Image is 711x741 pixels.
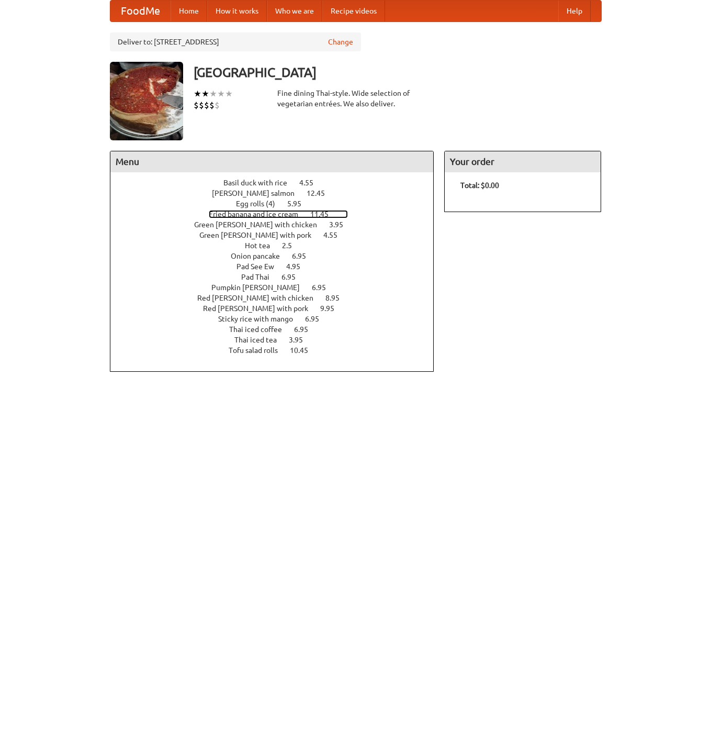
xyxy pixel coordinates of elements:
a: Recipe videos [322,1,385,21]
li: ★ [225,88,233,99]
span: Onion pancake [231,252,290,260]
li: ★ [194,88,201,99]
li: $ [209,99,215,111]
img: angular.jpg [110,62,183,140]
a: Red [PERSON_NAME] with pork 9.95 [203,304,354,313]
h3: [GEOGRAPHIC_DATA] [194,62,602,83]
span: 6.95 [312,283,336,292]
a: Fried banana and ice cream 11.45 [209,210,348,218]
span: 4.55 [299,179,324,187]
span: 4.95 [286,262,311,271]
span: 4.55 [323,231,348,239]
span: Green [PERSON_NAME] with chicken [194,220,328,229]
a: Green [PERSON_NAME] with chicken 3.95 [194,220,363,229]
h4: Your order [445,151,601,172]
span: Pad See Ew [236,262,285,271]
li: $ [215,99,220,111]
span: Green [PERSON_NAME] with pork [199,231,322,239]
a: [PERSON_NAME] salmon 12.45 [212,189,344,197]
span: 5.95 [287,200,312,208]
span: 6.95 [292,252,317,260]
span: 6.95 [305,315,330,323]
a: Thai iced tea 3.95 [234,336,322,344]
a: Pad See Ew 4.95 [236,262,320,271]
span: Thai iced coffee [229,325,292,334]
li: $ [194,99,199,111]
span: Tofu salad rolls [229,346,288,355]
span: Basil duck with rice [223,179,298,187]
li: $ [204,99,209,111]
span: 12.45 [307,189,335,197]
span: 10.45 [290,346,319,355]
span: Red [PERSON_NAME] with chicken [197,294,324,302]
a: Sticky rice with mango 6.95 [218,315,338,323]
div: Deliver to: [STREET_ADDRESS] [110,32,361,51]
span: Pumpkin [PERSON_NAME] [211,283,310,292]
span: 3.95 [289,336,313,344]
div: Fine dining Thai-style. Wide selection of vegetarian entrées. We also deliver. [277,88,434,109]
a: FoodMe [110,1,171,21]
li: ★ [209,88,217,99]
h4: Menu [110,151,434,172]
a: Basil duck with rice 4.55 [223,179,333,187]
span: 11.45 [310,210,339,218]
li: ★ [217,88,225,99]
a: Egg rolls (4) 5.95 [236,200,321,208]
b: Total: $0.00 [460,181,499,190]
a: Change [328,37,353,47]
span: 9.95 [320,304,345,313]
a: Hot tea 2.5 [245,241,311,250]
span: Sticky rice with mango [218,315,303,323]
a: Who we are [267,1,322,21]
span: 2.5 [282,241,302,250]
span: Fried banana and ice cream [209,210,309,218]
li: ★ [201,88,209,99]
span: Red [PERSON_NAME] with pork [203,304,319,313]
span: [PERSON_NAME] salmon [212,189,305,197]
a: How it works [207,1,267,21]
a: Thai iced coffee 6.95 [229,325,328,334]
li: $ [199,99,204,111]
span: Hot tea [245,241,280,250]
a: Help [558,1,591,21]
a: Pumpkin [PERSON_NAME] 6.95 [211,283,345,292]
span: 6.95 [294,325,319,334]
span: 8.95 [325,294,350,302]
a: Pad Thai 6.95 [241,273,315,281]
span: Pad Thai [241,273,280,281]
a: Home [171,1,207,21]
span: Egg rolls (4) [236,200,286,208]
a: Red [PERSON_NAME] with chicken 8.95 [197,294,359,302]
span: 6.95 [281,273,306,281]
span: 3.95 [329,220,354,229]
a: Green [PERSON_NAME] with pork 4.55 [199,231,357,239]
a: Onion pancake 6.95 [231,252,325,260]
span: Thai iced tea [234,336,287,344]
a: Tofu salad rolls 10.45 [229,346,328,355]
